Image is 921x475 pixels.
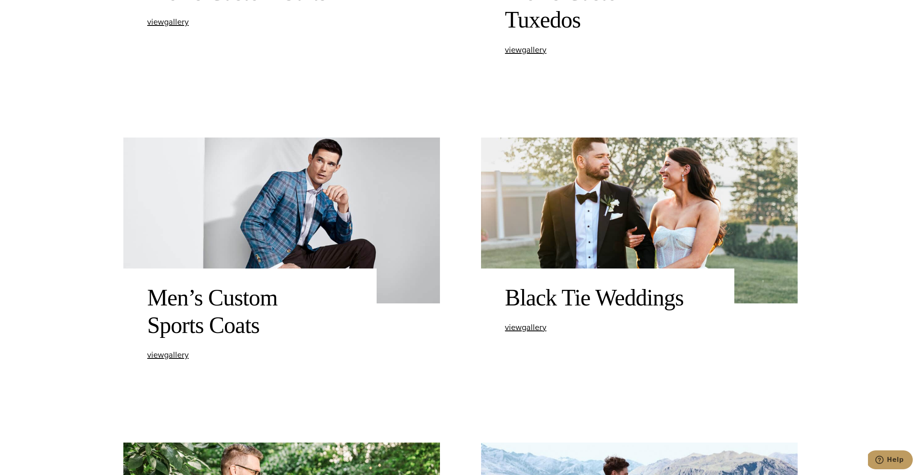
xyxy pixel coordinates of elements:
iframe: Opens a widget where you can chat to one of our agents [868,450,913,471]
span: view gallery [147,349,189,361]
span: view gallery [505,321,546,333]
a: viewgallery [147,351,189,359]
h2: Men’s Custom Sports Coats [147,284,353,339]
a: viewgallery [505,46,546,54]
span: view gallery [147,16,189,28]
img: Client in blue bespoke Loro Piana sportscoat, white shirt. [123,138,440,303]
h2: Black Tie Weddings [505,284,710,312]
img: Bride & groom outside. Bride wearing low cut wedding dress. Groom wearing wedding tuxedo by Zegna. [481,138,798,303]
span: view gallery [505,44,546,56]
a: viewgallery [505,323,546,332]
a: viewgallery [147,18,189,26]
